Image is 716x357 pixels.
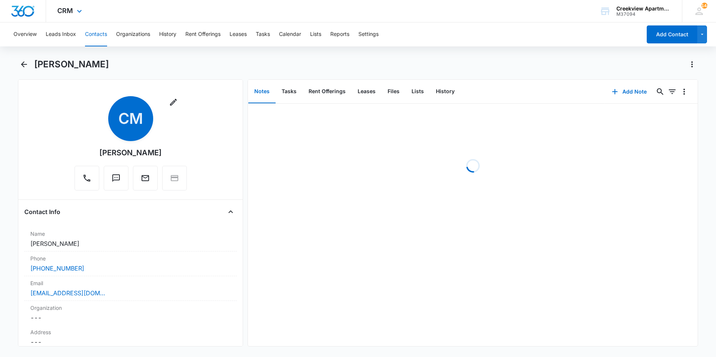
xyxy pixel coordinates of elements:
[654,86,666,98] button: Search...
[30,254,231,262] label: Phone
[133,166,158,190] button: Email
[616,6,671,12] div: account name
[18,58,30,70] button: Back
[30,313,231,322] dd: ---
[701,3,707,9] div: notifications count
[99,147,162,158] div: [PERSON_NAME]
[104,177,128,184] a: Text
[310,22,321,46] button: Lists
[686,58,698,70] button: Actions
[24,276,237,301] div: Email[EMAIL_ADDRESS][DOMAIN_NAME]
[230,22,247,46] button: Leases
[330,22,349,46] button: Reports
[256,22,270,46] button: Tasks
[30,304,231,312] label: Organization
[75,177,99,184] a: Call
[116,22,150,46] button: Organizations
[57,7,73,15] span: CRM
[159,22,176,46] button: History
[358,22,379,46] button: Settings
[185,22,221,46] button: Rent Offerings
[430,80,461,103] button: History
[46,22,76,46] button: Leads Inbox
[303,80,352,103] button: Rent Offerings
[108,96,153,141] span: CM
[30,338,231,347] dd: ---
[133,177,158,184] a: Email
[30,230,231,238] label: Name
[30,239,231,248] dd: [PERSON_NAME]
[248,80,276,103] button: Notes
[24,227,237,251] div: Name[PERSON_NAME]
[678,86,690,98] button: Overflow Menu
[30,289,105,297] a: [EMAIL_ADDRESS][DOMAIN_NAME]
[225,206,237,218] button: Close
[382,80,406,103] button: Files
[647,25,697,43] button: Add Contact
[276,80,303,103] button: Tasks
[279,22,301,46] button: Calendar
[75,166,99,190] button: Call
[24,325,237,350] div: Address---
[604,83,654,101] button: Add Note
[666,86,678,98] button: Filters
[406,80,430,103] button: Lists
[24,301,237,325] div: Organization---
[352,80,382,103] button: Leases
[30,328,231,336] label: Address
[24,251,237,276] div: Phone[PHONE_NUMBER]
[85,22,107,46] button: Contacts
[30,279,231,287] label: Email
[701,3,707,9] span: 144
[616,12,671,17] div: account id
[34,59,109,70] h1: [PERSON_NAME]
[24,207,60,216] h4: Contact Info
[13,22,37,46] button: Overview
[30,264,84,273] a: [PHONE_NUMBER]
[104,166,128,190] button: Text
